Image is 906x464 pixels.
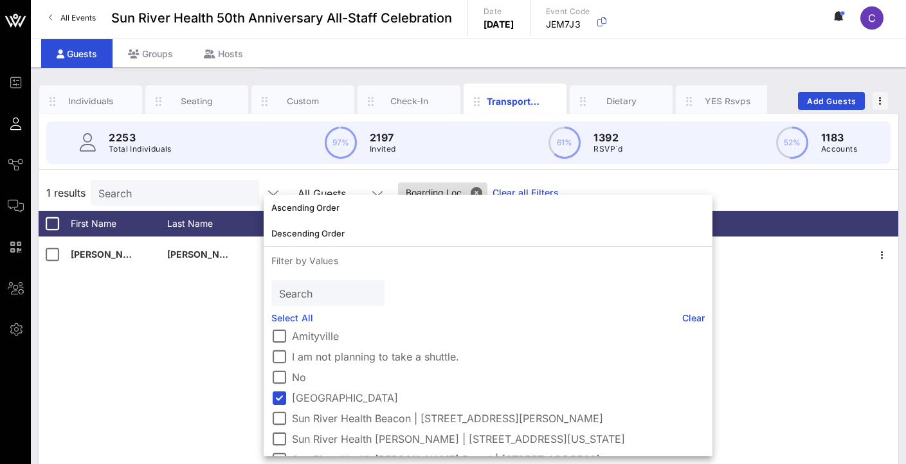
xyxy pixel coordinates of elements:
button: Close [471,187,482,199]
span: Boarding Loc.. [406,183,480,203]
p: Date [484,5,514,18]
span: All Events [60,13,96,22]
div: Custom [275,95,332,107]
p: 1183 [821,130,857,145]
a: Select All [271,311,313,325]
div: All Guests [290,180,393,206]
span: Sun River Health 50th Anniversary All-Staff Celebration [111,8,452,28]
div: Seating [168,95,226,107]
p: [DATE] [484,18,514,31]
p: Filter by Values [264,247,712,275]
p: RSVP`d [593,143,622,156]
p: Total Individuals [109,143,172,156]
p: 2197 [370,130,396,145]
span: [PERSON_NAME] [71,249,147,260]
label: Sun River Health [PERSON_NAME] | [STREET_ADDRESS][US_STATE] [292,433,705,445]
div: Guests [41,39,113,68]
div: C [860,6,883,30]
p: JEM7J3 [546,18,590,31]
div: Descending Order [271,228,705,238]
a: Clear [682,311,705,325]
div: YES Rsvps [699,95,756,107]
p: 1392 [593,130,622,145]
div: Groups [113,39,188,68]
a: Clear all Filters [493,186,559,200]
label: No [292,371,705,384]
div: Transportation [487,94,544,108]
div: Check-In [381,95,438,107]
div: Dietary [593,95,650,107]
label: I am not planning to take a shuttle. [292,350,705,363]
div: Last Name [167,211,264,236]
div: Ascending Order [271,202,705,213]
label: Sun River Health Beacon | [STREET_ADDRESS][PERSON_NAME] [292,412,705,425]
label: [GEOGRAPHIC_DATA] [292,391,705,404]
div: All Guests [298,188,346,199]
div: Hosts [188,39,258,68]
label: Amityville [292,330,705,343]
p: 2253 [109,130,172,145]
p: Event Code [546,5,590,18]
span: 1 results [46,185,86,201]
span: [PERSON_NAME] [167,249,243,260]
span: Add Guests [806,96,857,106]
a: All Events [41,8,104,28]
button: Add Guests [798,92,865,110]
div: Individuals [62,95,120,107]
p: Accounts [821,143,857,156]
p: Invited [370,143,396,156]
span: C [868,12,876,24]
div: First Name [71,211,167,236]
